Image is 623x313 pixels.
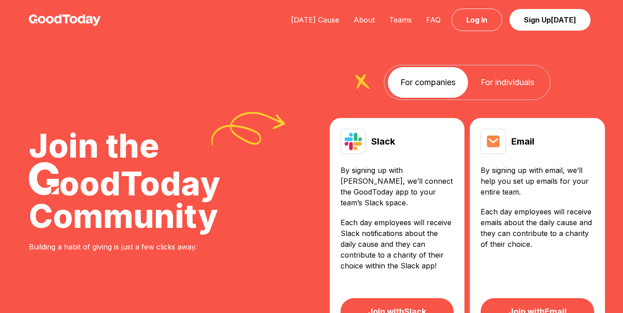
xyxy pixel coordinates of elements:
h1: Join the oodToday Community [29,130,220,232]
a: FAQ [419,15,448,24]
a: Teams [382,15,419,24]
a: For companies [388,67,468,98]
p: Building a habit of giving is just a few clicks away. [29,241,220,252]
h3: Slack [371,135,395,148]
a: Log In [451,9,502,31]
a: About [346,15,382,24]
a: [DATE] Cause [284,15,346,24]
a: Sign Up[DATE] [509,9,591,31]
p: Each day employees will receive Slack notifications about the daily cause and they can contribute... [341,217,454,271]
p: By signing up with [PERSON_NAME], we’ll connect the GoodToday app to your team’s Slack space. [341,165,454,208]
span: [DATE] [551,15,576,24]
a: For individuals [468,67,547,98]
p: By signing up with email, we’ll help you set up emails for your entire team. [481,165,594,197]
h3: Email [511,135,534,148]
p: Each day employees will receive emails about the daily cause and they can contribute to a charity... [481,206,594,249]
img: GoodToday [29,14,101,26]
